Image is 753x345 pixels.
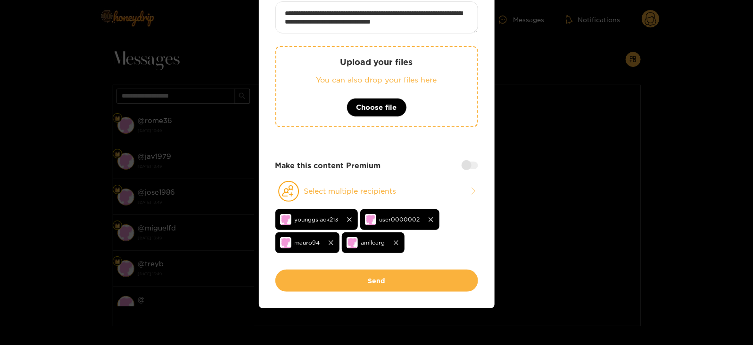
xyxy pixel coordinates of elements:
[275,270,478,292] button: Send
[295,57,458,67] p: Upload your files
[280,237,291,248] img: no-avatar.png
[280,214,291,225] img: no-avatar.png
[295,214,339,225] span: younggslack213
[361,237,385,248] span: amilcarg
[347,237,358,248] img: no-avatar.png
[380,214,420,225] span: user0000002
[295,74,458,85] p: You can also drop your files here
[347,98,407,117] button: Choose file
[365,214,376,225] img: no-avatar.png
[275,181,478,202] button: Select multiple recipients
[275,160,381,171] strong: Make this content Premium
[295,237,320,248] span: mauro94
[356,102,397,113] span: Choose file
